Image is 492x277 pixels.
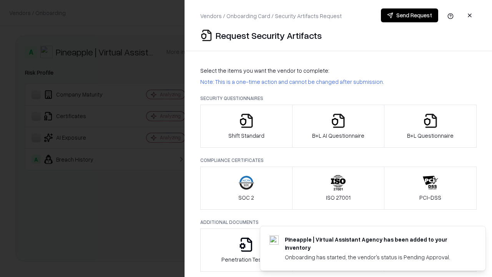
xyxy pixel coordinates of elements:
[381,8,438,22] button: Send Request
[200,219,477,225] p: Additional Documents
[200,12,342,20] p: Vendors / Onboarding Card / Security Artifacts Request
[407,132,454,140] p: B+L Questionnaire
[238,194,254,202] p: SOC 2
[292,105,385,148] button: B+L AI Questionnaire
[326,194,351,202] p: ISO 27001
[384,167,477,210] button: PCI-DSS
[384,105,477,148] button: B+L Questionnaire
[200,95,477,102] p: Security Questionnaires
[200,229,293,272] button: Penetration Testing
[200,78,477,86] p: Note: This is a one-time action and cannot be changed after submission.
[200,67,477,75] p: Select the items you want the vendor to complete:
[200,167,293,210] button: SOC 2
[285,253,467,261] div: Onboarding has started, the vendor's status is Pending Approval.
[228,132,264,140] p: Shift Standard
[216,29,322,42] p: Request Security Artifacts
[312,132,364,140] p: B+L AI Questionnaire
[285,235,467,252] div: Pineapple | Virtual Assistant Agency has been added to your inventory
[292,167,385,210] button: ISO 27001
[200,157,477,164] p: Compliance Certificates
[200,105,293,148] button: Shift Standard
[419,194,441,202] p: PCI-DSS
[269,235,279,245] img: trypineapple.com
[221,255,271,264] p: Penetration Testing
